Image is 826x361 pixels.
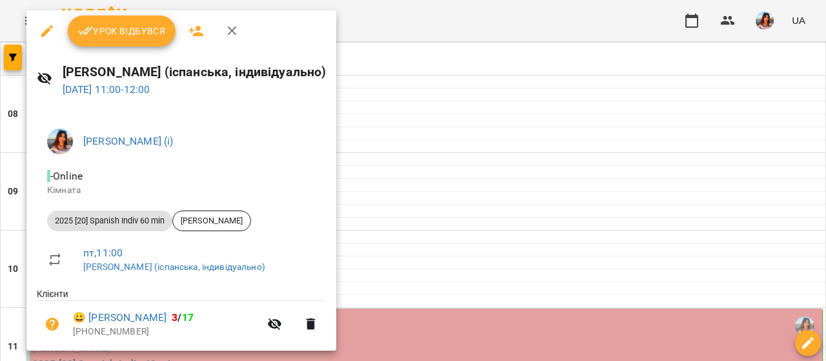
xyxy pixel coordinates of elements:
[83,247,123,259] a: пт , 11:00
[73,325,259,338] p: [PHONE_NUMBER]
[37,287,326,352] ul: Клієнти
[172,311,194,324] b: /
[63,83,150,96] a: [DATE] 11:00-12:00
[47,170,85,182] span: - Online
[173,215,250,227] span: [PERSON_NAME]
[47,129,73,154] img: f52eb29bec7ed251b61d9497b14fac82.jpg
[172,311,177,324] span: 3
[37,309,68,340] button: Візит ще не сплачено. Додати оплату?
[83,135,174,147] a: [PERSON_NAME] (і)
[83,262,265,272] a: [PERSON_NAME] (іспанська, індивідуально)
[172,211,251,231] div: [PERSON_NAME]
[182,311,194,324] span: 17
[63,62,327,82] h6: [PERSON_NAME] (іспанська, індивідуально)
[47,184,316,197] p: Кімната
[78,23,166,39] span: Урок відбувся
[47,215,172,227] span: 2025 [20] Spanish Indiv 60 min
[73,310,166,325] a: 😀 [PERSON_NAME]
[68,15,176,46] button: Урок відбувся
